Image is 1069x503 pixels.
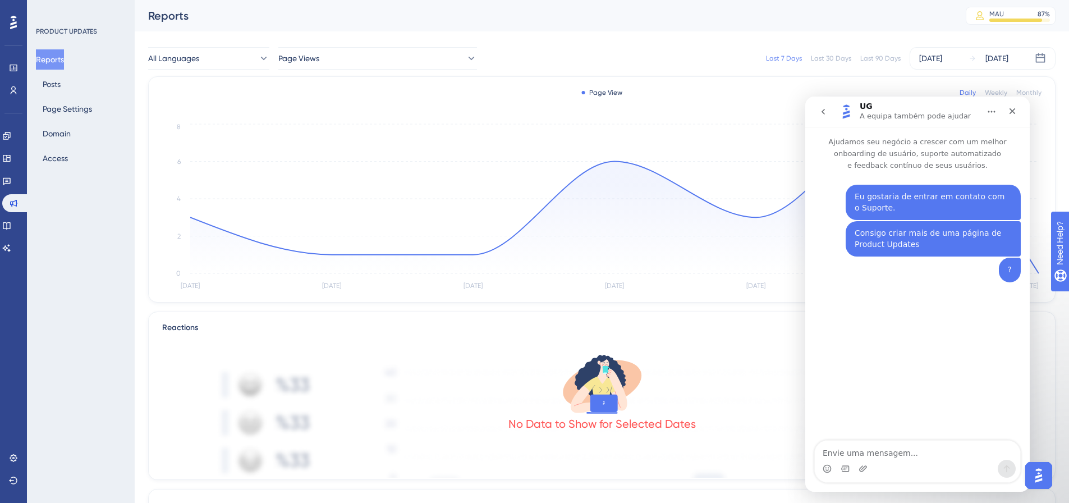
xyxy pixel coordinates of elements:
button: All Languages [148,47,269,70]
tspan: [DATE] [464,282,483,290]
div: 87 % [1038,10,1050,19]
tspan: 2 [177,232,181,240]
iframe: Intercom live chat [805,97,1030,492]
tspan: [DATE] [746,282,765,290]
div: Reactions [162,321,1042,335]
button: Access [36,148,75,168]
button: Domain [36,124,77,144]
div: [DATE] [919,52,942,65]
iframe: UserGuiding AI Assistant Launcher [1022,459,1056,492]
button: Page Settings [36,99,99,119]
div: Reports [148,8,938,24]
div: PRODUCT UPDATES [36,27,97,36]
tspan: 6 [177,158,181,166]
tspan: [DATE] [322,282,341,290]
div: Last 7 Days [766,54,802,63]
button: Page Views [278,47,477,70]
tspan: 4 [177,195,181,203]
div: Last 90 Days [860,54,901,63]
button: Reports [36,49,64,70]
div: Daily [960,88,976,97]
div: No Data to Show for Selected Dates [508,416,696,432]
div: Last 30 Days [811,54,851,63]
tspan: [DATE] [605,282,624,290]
div: [DATE] [985,52,1008,65]
div: MAU [989,10,1004,19]
tspan: 8 [177,123,181,131]
tspan: [DATE] [181,282,200,290]
div: Monthly [1016,88,1042,97]
button: Posts [36,74,67,94]
span: All Languages [148,52,199,65]
div: Weekly [985,88,1007,97]
tspan: [DATE] [1019,282,1038,290]
span: Need Help? [26,3,70,16]
span: Page Views [278,52,319,65]
tspan: 0 [176,269,181,277]
div: Page View [581,88,622,97]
